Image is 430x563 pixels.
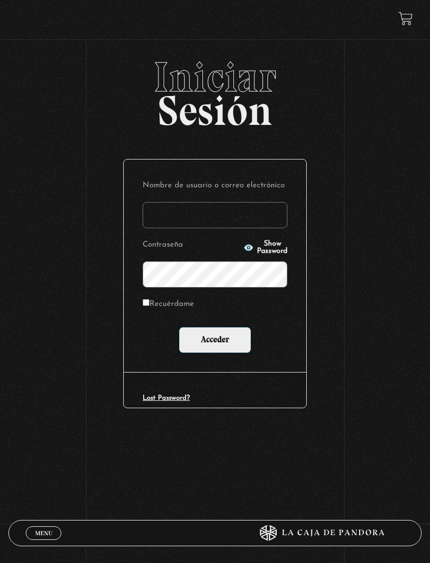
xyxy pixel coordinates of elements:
[179,327,251,353] input: Acceder
[257,240,287,255] span: Show Password
[143,299,149,306] input: Recuérdame
[31,539,56,546] span: Cerrar
[8,56,421,123] h2: Sesión
[143,178,287,194] label: Nombre de usuario o correo electrónico
[143,297,194,312] label: Recuérdame
[143,395,190,401] a: Lost Password?
[143,238,240,253] label: Contraseña
[8,56,421,98] span: Iniciar
[35,530,52,536] span: Menu
[399,11,413,25] a: View your shopping cart
[243,240,287,255] button: Show Password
